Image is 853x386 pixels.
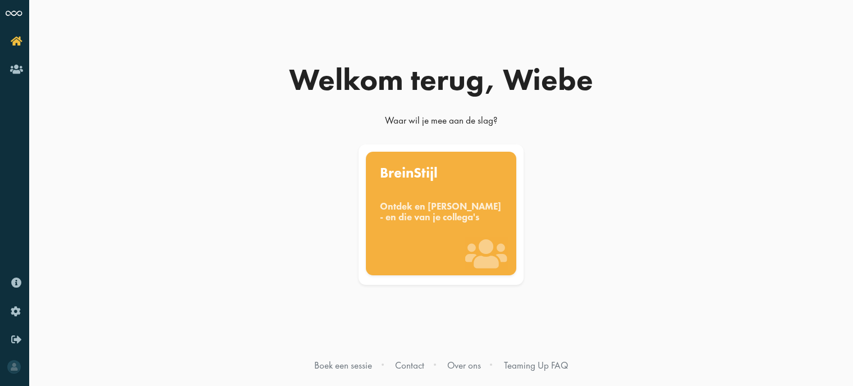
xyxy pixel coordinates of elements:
[380,201,502,223] div: Ontdek en [PERSON_NAME] - en die van je collega's
[504,359,568,371] a: Teaming Up FAQ
[356,144,526,285] a: BreinStijl Ontdek en [PERSON_NAME] - en die van je collega's
[395,359,424,371] a: Contact
[380,166,502,180] div: BreinStijl
[172,114,710,132] div: Waar wil je mee aan de slag?
[172,65,710,95] div: Welkom terug, Wiebe
[447,359,481,371] a: Over ons
[314,359,372,371] a: Boek een sessie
